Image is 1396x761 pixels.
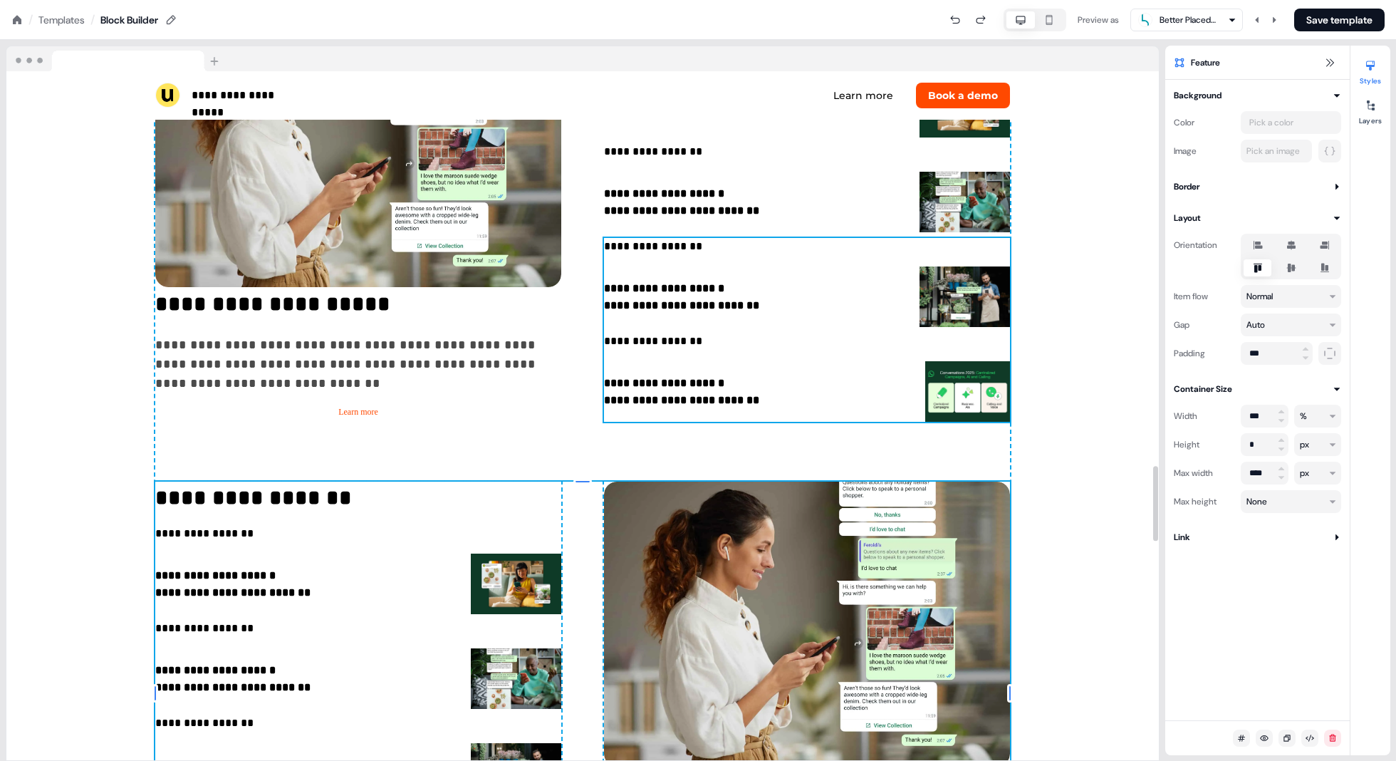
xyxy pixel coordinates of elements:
[460,648,562,709] img: Image
[1246,495,1267,509] div: None
[1244,144,1303,158] div: Pick an image
[1130,9,1243,31] button: Better Placed Ltd - A [DATE] Times Top 10 Employer!
[1174,382,1232,396] div: Container Size
[1246,318,1265,332] div: Auto
[1294,9,1385,31] button: Save template
[909,266,1011,327] img: Image
[38,13,85,27] a: Templates
[28,12,33,28] div: /
[916,83,1010,108] button: Book a demo
[1300,438,1309,452] div: px
[1174,180,1341,194] button: Border
[1174,490,1235,513] div: Max height
[1174,530,1190,544] div: Link
[1174,462,1235,485] div: Max width
[588,83,1010,108] div: Learn moreBook a demo
[1300,409,1307,423] div: %
[155,399,561,425] button: Learn more
[1174,88,1341,103] button: Background
[1350,94,1390,125] button: Layers
[90,12,95,28] div: /
[1174,88,1221,103] div: Background
[1174,211,1341,225] button: Layout
[1174,433,1235,456] div: Height
[1174,211,1201,225] div: Layout
[1174,382,1341,396] button: Container Size
[1174,405,1235,428] div: Width
[909,361,1011,422] img: Image
[909,172,1011,232] img: Image
[1300,466,1309,480] div: px
[1160,13,1217,27] div: Better Placed Ltd - A [DATE] Times Top 10 Employer!
[1174,180,1199,194] div: Border
[1174,530,1341,544] button: Link
[1174,111,1235,134] div: Color
[1174,285,1235,308] div: Item flow
[6,46,225,72] img: Browser topbar
[1350,54,1390,86] button: Styles
[1246,115,1296,130] div: Pick a color
[460,554,562,614] img: Image
[1174,234,1235,257] div: Orientation
[155,2,561,287] img: Image
[822,83,905,108] button: Learn more
[1174,342,1235,365] div: Padding
[1174,314,1235,336] div: Gap
[1191,56,1220,70] span: Feature
[1246,289,1273,304] div: Normal
[100,13,158,27] div: Block Builder
[1078,13,1119,27] div: Preview as
[1241,140,1312,162] button: Pick an image
[1174,140,1235,162] div: Image
[1241,111,1341,134] button: Pick a color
